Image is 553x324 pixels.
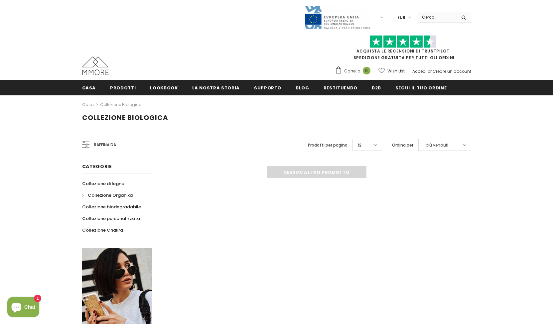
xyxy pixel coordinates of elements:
span: Wish List [387,68,405,74]
inbox-online-store-chat: Shopify online store chat [5,297,41,319]
label: Prodotti per pagina [308,142,347,149]
span: Collezione Chakra [82,227,123,233]
img: Fidati di Pilot Stars [370,35,436,48]
span: Restituendo [324,85,357,91]
a: Carrello 0 [335,66,374,76]
span: Blog [296,85,309,91]
a: Casa [82,101,94,109]
label: Ordina per [392,142,413,149]
span: Collezione di legno [82,180,124,187]
a: Creare un account [433,68,471,74]
a: Collezione Organika [82,189,133,201]
a: Acquista le recensioni di TrustPilot [356,48,450,54]
span: Collezione biodegradabile [82,204,141,210]
a: La nostra storia [192,80,240,95]
span: Carrello [344,68,360,74]
input: Search Site [418,12,456,22]
span: I più venduti [424,142,448,149]
span: Prodotti [110,85,136,91]
span: or [428,68,432,74]
a: Casa [82,80,96,95]
a: Segui il tuo ordine [395,80,447,95]
span: Collezione personalizzata [82,215,140,222]
a: Accedi [412,68,427,74]
span: EUR [397,14,405,21]
img: Javni Razpis [304,5,371,30]
a: Lookbook [150,80,178,95]
span: Collezione biologica [82,113,168,122]
span: Categorie [82,163,112,170]
a: Collezione di legno [82,178,124,189]
a: Collezione biologica [100,102,142,107]
a: Blog [296,80,309,95]
a: Javni Razpis [304,14,371,20]
img: Casi MMORE [82,56,109,75]
a: Restituendo [324,80,357,95]
span: 0 [363,67,370,74]
a: Wish List [378,65,405,77]
a: B2B [372,80,381,95]
span: supporto [254,85,281,91]
span: Casa [82,85,96,91]
span: Lookbook [150,85,178,91]
a: supporto [254,80,281,95]
span: Segui il tuo ordine [395,85,447,91]
span: 12 [358,142,361,149]
span: Collezione Organika [88,192,133,198]
a: Collezione personalizzata [82,213,140,224]
a: Prodotti [110,80,136,95]
a: Collezione biodegradabile [82,201,141,213]
span: Raffina da [94,141,116,149]
span: B2B [372,85,381,91]
span: La nostra storia [192,85,240,91]
span: SPEDIZIONE GRATUITA PER TUTTI GLI ORDINI [335,38,471,60]
a: Collezione Chakra [82,224,123,236]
